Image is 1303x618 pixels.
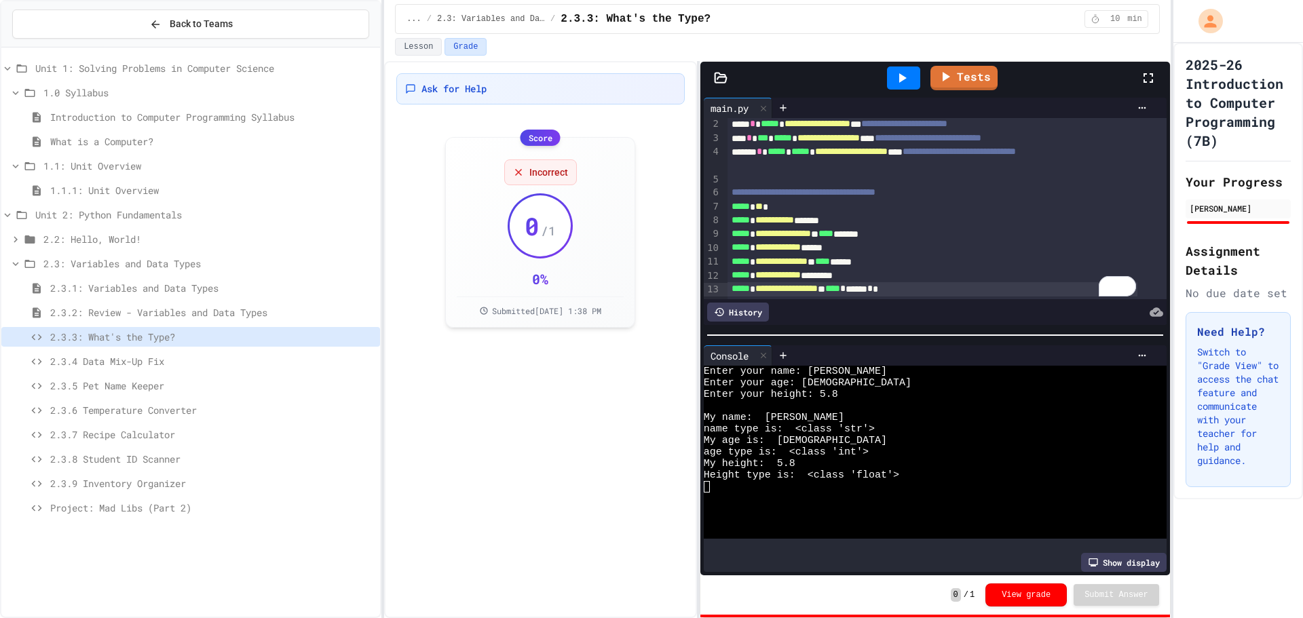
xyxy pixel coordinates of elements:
[704,101,755,115] div: main.py
[43,85,375,100] span: 1.0 Syllabus
[1186,285,1291,301] div: No due date set
[50,427,375,442] span: 2.3.7 Recipe Calculator
[50,110,375,124] span: Introduction to Computer Programming Syllabus
[50,183,375,197] span: 1.1.1: Unit Overview
[704,242,721,255] div: 10
[704,186,721,199] div: 6
[550,14,555,24] span: /
[521,130,561,146] div: Score
[445,38,487,56] button: Grade
[50,379,375,393] span: 2.3.5 Pet Name Keeper
[43,256,375,271] span: 2.3: Variables and Data Types
[43,232,375,246] span: 2.2: Hello, World!
[170,17,233,31] span: Back to Teams
[704,458,795,469] span: My height: 5.8
[50,330,375,344] span: 2.3.3: What's the Type?
[704,173,721,187] div: 5
[561,11,711,27] span: 2.3.3: What's the Type?
[704,145,721,173] div: 4
[1197,324,1279,340] h3: Need Help?
[704,283,721,296] div: 13
[427,14,432,24] span: /
[1186,55,1291,150] h1: 2025-26 Introduction to Computer Programming (7B)
[1190,202,1287,214] div: [PERSON_NAME]
[707,303,769,322] div: History
[35,61,375,75] span: Unit 1: Solving Problems in Computer Science
[728,101,1167,299] div: To enrich screen reader interactions, please activate Accessibility in Grammarly extension settings
[50,476,375,490] span: 2.3.9 Inventory Organizer
[704,227,721,241] div: 9
[704,214,721,227] div: 8
[50,305,375,320] span: 2.3.2: Review - Variables and Data Types
[50,281,375,295] span: 2.3.1: Variables and Data Types
[50,354,375,368] span: 2.3.4 Data Mix-Up Fix
[421,82,487,96] span: Ask for Help
[1074,584,1159,606] button: Submit Answer
[704,389,838,400] span: Enter your height: 5.8
[704,345,772,366] div: Console
[50,501,375,515] span: Project: Mad Libs (Part 2)
[985,583,1067,606] button: View grade
[704,423,875,435] span: name type is: <class 'str'>
[704,377,911,389] span: Enter your age: [DEMOGRAPHIC_DATA]
[1186,172,1291,191] h2: Your Progress
[704,435,887,446] span: My age is: [DEMOGRAPHIC_DATA]
[1186,242,1291,279] h2: Assignment Details
[12,9,369,39] button: Back to Teams
[35,208,375,222] span: Unit 2: Python Fundamentals
[704,255,721,269] div: 11
[704,412,844,423] span: My name: [PERSON_NAME]
[1197,345,1279,467] p: Switch to "Grade View" to access the chat feature and communicate with your teacher for help and ...
[930,66,998,90] a: Tests
[1084,590,1148,600] span: Submit Answer
[970,590,975,600] span: 1
[964,590,968,600] span: /
[1081,553,1167,572] div: Show display
[704,200,721,214] div: 7
[395,38,442,56] button: Lesson
[704,349,755,363] div: Console
[704,446,869,458] span: age type is: <class 'int'>
[1127,14,1142,24] span: min
[407,14,421,24] span: ...
[1104,14,1126,24] span: 10
[525,212,540,239] span: 0
[704,98,772,118] div: main.py
[704,117,721,131] div: 2
[704,469,899,481] span: Height type is: <class 'float'>
[529,166,568,179] span: Incorrect
[50,452,375,466] span: 2.3.8 Student ID Scanner
[492,305,601,316] span: Submitted [DATE] 1:38 PM
[704,366,887,377] span: Enter your name: [PERSON_NAME]
[437,14,545,24] span: 2.3: Variables and Data Types
[43,159,375,173] span: 1.1: Unit Overview
[1184,5,1226,37] div: My Account
[951,588,961,602] span: 0
[50,403,375,417] span: 2.3.6 Temperature Converter
[50,134,375,149] span: What is a Computer?
[704,132,721,145] div: 3
[532,269,548,288] div: 0 %
[541,221,556,240] span: / 1
[704,269,721,283] div: 12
